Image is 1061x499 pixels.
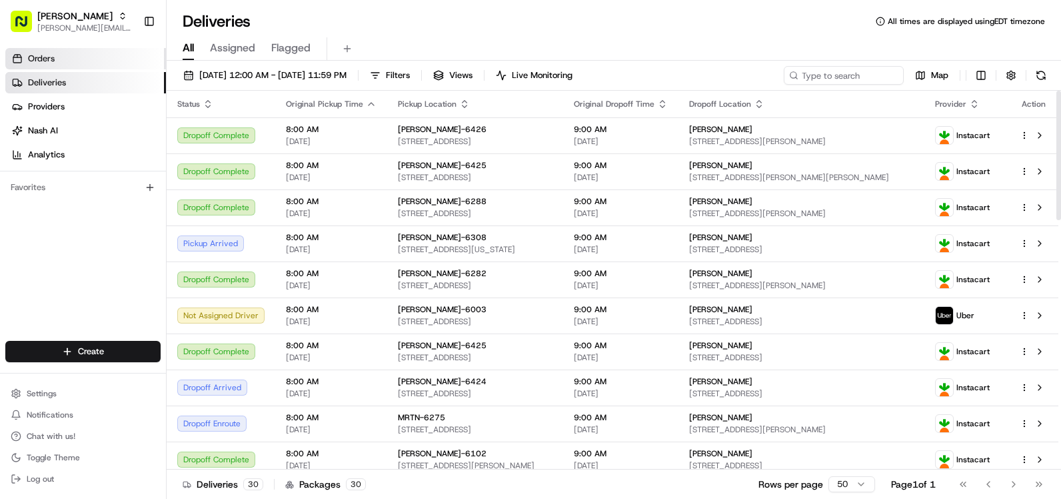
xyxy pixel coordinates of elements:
a: 💻API Documentation [107,188,219,212]
span: Uber [956,310,974,321]
span: Instacart [956,382,990,393]
span: Instacart [956,454,990,465]
span: Original Dropoff Time [574,99,654,109]
span: [STREET_ADDRESS][PERSON_NAME] [689,280,914,291]
a: Orders [5,48,166,69]
span: [STREET_ADDRESS][PERSON_NAME] [689,208,914,219]
span: Instacart [956,274,990,285]
span: MRTN-6275 [398,412,445,423]
span: [STREET_ADDRESS] [689,352,914,363]
h1: Deliveries [183,11,251,32]
div: We're available if you need us! [45,141,169,151]
span: [STREET_ADDRESS] [689,460,914,471]
span: [STREET_ADDRESS][PERSON_NAME] [689,424,914,435]
span: Views [449,69,473,81]
button: Filters [364,66,416,85]
span: 8:00 AM [286,160,377,171]
span: Status [177,99,200,109]
span: [STREET_ADDRESS][PERSON_NAME] [398,460,552,471]
span: [PERSON_NAME] [689,448,752,459]
span: 9:00 AM [574,160,668,171]
img: profile_instacart_ahold_partner.png [936,127,953,144]
span: [DATE] [286,388,377,399]
a: Powered byPylon [94,225,161,236]
span: [PERSON_NAME]-6424 [398,376,487,387]
span: Live Monitoring [512,69,572,81]
span: [STREET_ADDRESS][PERSON_NAME][PERSON_NAME] [689,172,914,183]
span: Toggle Theme [27,452,80,463]
span: [PERSON_NAME]-6425 [398,340,487,351]
span: Assigned [210,40,255,56]
span: Instacart [956,238,990,249]
img: profile_instacart_ahold_partner.png [936,199,953,216]
span: Notifications [27,410,73,420]
input: Type to search [784,66,904,85]
div: Page 1 of 1 [891,478,936,491]
span: [DATE] [286,280,377,291]
span: [STREET_ADDRESS] [398,388,552,399]
span: All [183,40,194,56]
span: Provider [935,99,966,109]
span: [PERSON_NAME] [689,124,752,135]
span: [DATE] [286,316,377,327]
span: [STREET_ADDRESS] [398,208,552,219]
div: Action [1020,99,1048,109]
button: [DATE] 12:00 AM - [DATE] 11:59 PM [177,66,353,85]
span: [PERSON_NAME]-6282 [398,268,487,279]
span: [DATE] 12:00 AM - [DATE] 11:59 PM [199,69,347,81]
span: [DATE] [286,136,377,147]
span: 9:00 AM [574,124,668,135]
span: Settings [27,388,57,399]
img: profile_instacart_ahold_partner.png [936,343,953,360]
span: [PERSON_NAME] [689,268,752,279]
div: 30 [243,478,263,490]
span: [DATE] [574,316,668,327]
span: 9:00 AM [574,196,668,207]
span: [PERSON_NAME] [689,376,752,387]
span: Nash AI [28,125,58,137]
img: profile_instacart_ahold_partner.png [936,163,953,180]
span: [PERSON_NAME] [689,196,752,207]
img: profile_instacart_ahold_partner.png [936,379,953,396]
span: Instacart [956,166,990,177]
span: [STREET_ADDRESS] [689,388,914,399]
img: Nash [13,13,40,40]
span: Orders [28,53,55,65]
span: Instacart [956,202,990,213]
span: Instacart [956,130,990,141]
span: [STREET_ADDRESS] [398,280,552,291]
img: profile_instacart_ahold_partner.png [936,451,953,468]
span: [STREET_ADDRESS] [689,316,914,327]
span: Deliveries [28,77,66,89]
span: [PERSON_NAME] [689,412,752,423]
span: [STREET_ADDRESS] [689,244,914,255]
span: [DATE] [286,460,377,471]
span: [DATE] [574,280,668,291]
div: 💻 [113,195,123,205]
span: [STREET_ADDRESS] [398,316,552,327]
span: [DATE] [574,460,668,471]
button: Chat with us! [5,427,161,446]
button: Toggle Theme [5,448,161,467]
button: [PERSON_NAME][EMAIL_ADDRESS][PERSON_NAME][DOMAIN_NAME] [37,23,133,33]
span: 8:00 AM [286,376,377,387]
span: [DATE] [574,172,668,183]
button: [PERSON_NAME][PERSON_NAME][EMAIL_ADDRESS][PERSON_NAME][DOMAIN_NAME] [5,5,138,37]
span: [DATE] [286,208,377,219]
span: [PERSON_NAME]-6003 [398,304,487,315]
a: Providers [5,96,166,117]
span: Dropoff Location [689,99,751,109]
button: [PERSON_NAME] [37,9,113,23]
span: [PERSON_NAME] [689,304,752,315]
span: [DATE] [574,136,668,147]
span: Create [78,346,104,358]
span: [DATE] [574,388,668,399]
button: Refresh [1032,66,1050,85]
img: profile_uber_ahold_partner.png [936,307,953,324]
span: [DATE] [574,244,668,255]
span: [PERSON_NAME]-6425 [398,160,487,171]
span: Pylon [133,226,161,236]
button: Live Monitoring [490,66,578,85]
